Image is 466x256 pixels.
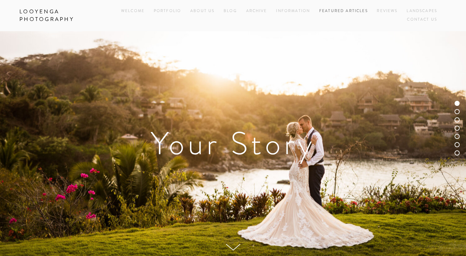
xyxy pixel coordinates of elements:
a: Welcome [121,7,145,16]
a: Portfolio [154,8,181,14]
h1: Your Story [19,128,447,159]
a: About Us [190,7,214,16]
a: Landscapes [407,7,437,16]
a: Archive [246,7,267,16]
a: Contact Us [407,16,437,24]
a: Reviews [377,7,397,16]
a: Looyenga Photography [15,6,112,25]
a: Featured Articles [319,7,368,16]
a: Information [276,8,310,14]
a: Blog [224,7,237,16]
